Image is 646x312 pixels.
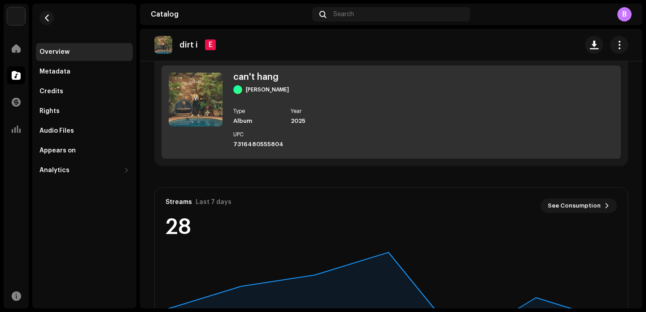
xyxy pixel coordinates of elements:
div: E [205,39,216,50]
div: Streams [166,199,192,206]
div: UPC [233,132,284,137]
div: Credits [39,88,63,95]
re-m-nav-item: Appears on [36,142,133,160]
div: Analytics [39,167,70,174]
img: d3d18787-5328-442a-a9ba-b3f939763f68 [154,36,172,54]
div: Year [291,108,341,114]
div: Overview [39,48,70,56]
div: Catalog [151,11,309,18]
span: Search [333,11,354,18]
re-m-nav-item: Rights [36,102,133,120]
div: Last 7 days [196,199,231,206]
re-m-nav-item: Overview [36,43,133,61]
re-m-nav-dropdown: Analytics [36,161,133,179]
div: Album [233,117,284,125]
div: B [617,7,632,22]
div: 2025 [291,117,341,125]
p: dirt i [179,40,198,50]
div: Metadata [39,68,70,75]
span: See Consumption [548,197,601,215]
re-m-nav-item: Metadata [36,63,133,81]
div: Audio Files [39,127,74,134]
re-m-nav-item: Audio Files [36,122,133,140]
re-m-nav-item: Credits [36,82,133,100]
div: Appears on [39,147,76,154]
div: Type [233,108,284,114]
div: 7316480555804 [233,141,284,148]
img: 34f81ff7-2202-4073-8c5d-62963ce809f3 [7,7,25,25]
div: Rights [39,108,60,115]
button: See Consumption [541,199,617,213]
